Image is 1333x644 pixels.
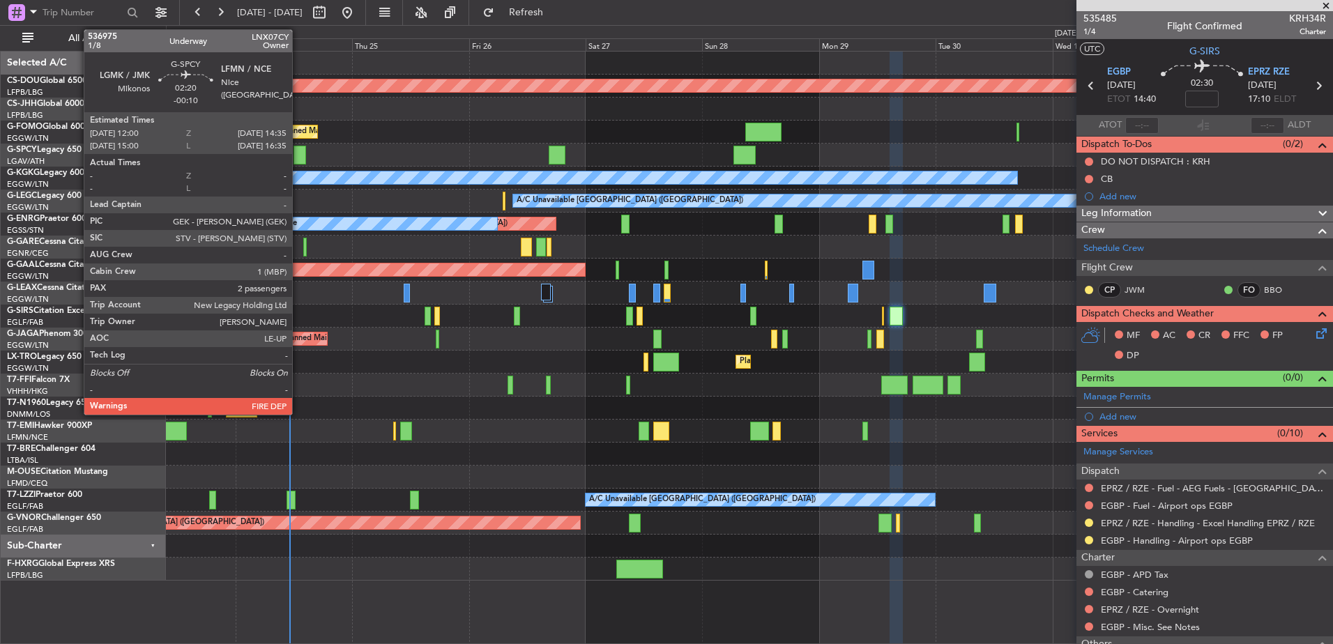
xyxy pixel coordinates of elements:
a: F-HXRGGlobal Express XRS [7,560,115,568]
span: G-VNOR [7,514,41,522]
a: EGGW/LTN [7,363,49,374]
div: Fri 26 [469,38,586,51]
div: Add new [1099,411,1326,422]
span: T7-N1960 [7,399,46,407]
a: LFPB/LBG [7,110,43,121]
span: G-SPCY [7,146,37,154]
span: G-JAGA [7,330,39,338]
span: G-SIRS [1189,44,1220,59]
a: DNMM/LOS [7,409,50,420]
span: CS-JHH [7,100,37,108]
span: M-OUSE [7,468,40,476]
a: EGLF/FAB [7,524,43,535]
a: EGGW/LTN [7,133,49,144]
input: Trip Number [43,2,123,23]
span: Flight Crew [1081,260,1133,276]
button: Refresh [476,1,560,24]
a: G-LEAXCessna Citation XLS [7,284,114,292]
a: EGGW/LTN [7,294,49,305]
span: G-KGKG [7,169,40,177]
span: Crew [1081,222,1105,238]
div: Planned Maint [GEOGRAPHIC_DATA] ([GEOGRAPHIC_DATA]) [278,121,498,142]
a: Manage Services [1083,445,1153,459]
a: EGGW/LTN [7,202,49,213]
div: Thu 25 [352,38,469,51]
span: Services [1081,426,1118,442]
a: EPRZ / RZE - Handling - Excel Handling EPRZ / RZE [1101,517,1315,529]
button: All Aircraft [15,27,151,49]
a: EGBP - Misc. See Notes [1101,621,1200,633]
span: EPRZ RZE [1248,66,1290,79]
span: LX-TRO [7,353,37,361]
a: EPRZ / RZE - Fuel - AEG Fuels - [GEOGRAPHIC_DATA] EPRZ / [GEOGRAPHIC_DATA] [1101,482,1326,494]
span: G-FOMO [7,123,43,131]
div: Flight Confirmed [1167,19,1242,33]
a: Manage Permits [1083,390,1151,404]
div: Sat 27 [586,38,702,51]
a: LTBA/ISL [7,455,38,466]
div: Mon 29 [819,38,936,51]
button: UTC [1080,43,1104,55]
a: T7-LZZIPraetor 600 [7,491,82,499]
div: FO [1237,282,1260,298]
span: G-SIRS [7,307,33,315]
div: Tue 30 [936,38,1052,51]
a: LFPB/LBG [7,87,43,98]
span: 14:40 [1134,93,1156,107]
a: EGGW/LTN [7,271,49,282]
span: CS-DOU [7,77,40,85]
a: VHHH/HKG [7,386,48,397]
span: Dispatch Checks and Weather [1081,306,1214,322]
a: G-JAGAPhenom 300 [7,330,88,338]
span: (0/10) [1277,426,1303,440]
div: [DATE] [169,28,192,40]
a: EPRZ / RZE - Overnight [1101,604,1199,615]
div: CP [1098,282,1121,298]
a: G-KGKGLegacy 600 [7,169,84,177]
a: LX-TROLegacy 650 [7,353,82,361]
div: Planned Maint [GEOGRAPHIC_DATA] ([GEOGRAPHIC_DATA]) [740,351,959,372]
a: G-GAALCessna Citation XLS+ [7,261,122,269]
span: 17:10 [1248,93,1270,107]
a: M-OUSECitation Mustang [7,468,108,476]
span: T7-EMI [7,422,34,430]
span: Dispatch To-Dos [1081,137,1152,153]
a: G-SIRSCitation Excel [7,307,87,315]
a: EGLF/FAB [7,501,43,512]
span: MF [1127,329,1140,343]
span: T7-LZZI [7,491,36,499]
a: EGBP - Handling - Airport ops EGBP [1101,535,1253,546]
div: [DATE] [1055,28,1079,40]
div: A/C Unavailable [GEOGRAPHIC_DATA] ([GEOGRAPHIC_DATA]) [589,489,816,510]
span: DP [1127,349,1139,363]
span: F-HXRG [7,560,38,568]
span: (0/0) [1283,370,1303,385]
div: Planned Maint [GEOGRAPHIC_DATA] ([GEOGRAPHIC_DATA]) [283,328,503,349]
a: G-GARECessna Citation XLS+ [7,238,122,246]
span: Permits [1081,371,1114,387]
span: G-GARE [7,238,39,246]
span: [DATE] [1107,79,1136,93]
span: T7-BRE [7,445,36,453]
a: G-ENRGPraetor 600 [7,215,86,223]
span: G-GAAL [7,261,39,269]
a: G-VNORChallenger 650 [7,514,101,522]
span: 1/4 [1083,26,1117,38]
div: Tue 23 [119,38,236,51]
div: Add new [1099,190,1326,202]
div: Wed 24 [236,38,352,51]
a: CS-DOUGlobal 6500 [7,77,87,85]
span: All Aircraft [36,33,147,43]
span: T7-FFI [7,376,31,384]
a: G-LEGCLegacy 600 [7,192,82,200]
div: A/C Unavailable [239,213,297,234]
span: (0/2) [1283,137,1303,151]
span: EGBP [1107,66,1131,79]
a: G-SPCYLegacy 650 [7,146,82,154]
span: ALDT [1288,118,1311,132]
a: Schedule Crew [1083,242,1144,256]
a: LFMN/NCE [7,432,48,443]
span: G-ENRG [7,215,40,223]
span: ETOT [1107,93,1130,107]
div: Sun 28 [702,38,818,51]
